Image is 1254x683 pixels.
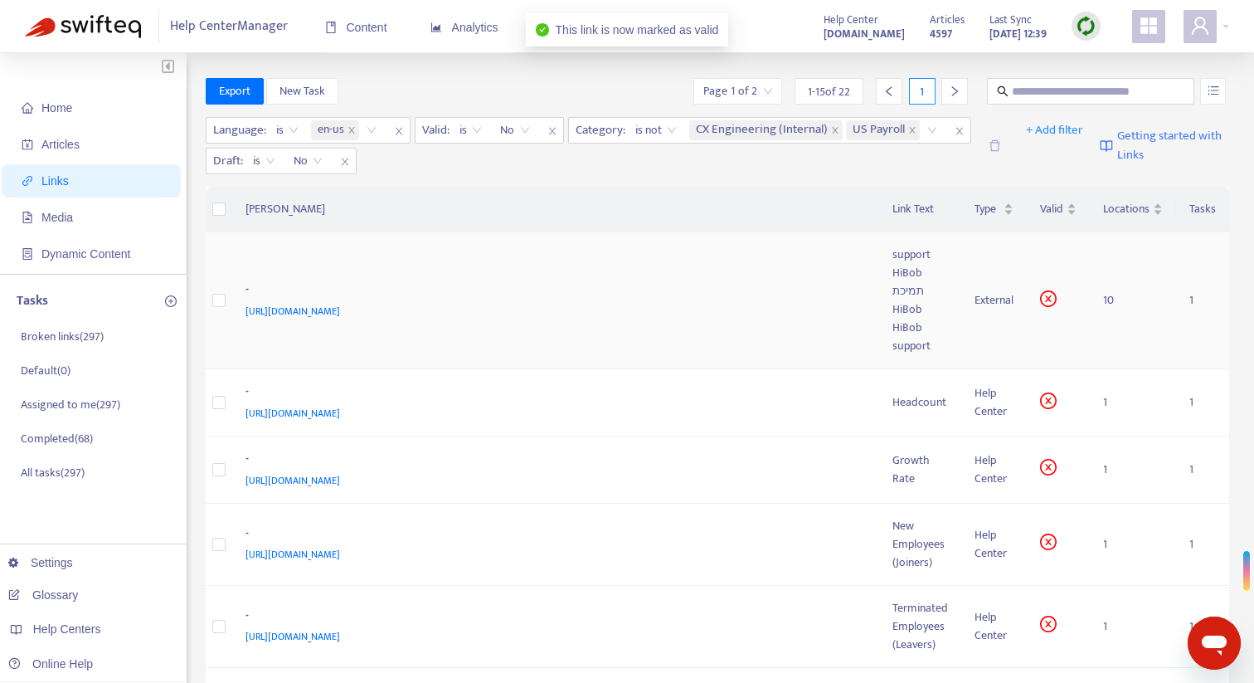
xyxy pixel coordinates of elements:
span: delete [989,139,1001,152]
th: [PERSON_NAME] [232,187,880,232]
div: 1 [909,78,936,105]
p: All tasks ( 297 ) [21,464,85,481]
span: Type [975,200,1000,218]
span: Articles [930,11,965,29]
span: close-circle [1040,534,1057,550]
span: user [1190,16,1210,36]
button: Export [206,78,264,105]
span: [URL][DOMAIN_NAME] [245,405,340,422]
span: Valid : [416,118,452,143]
td: 1 [1176,369,1229,437]
p: Tasks [17,291,48,311]
span: Export [219,82,250,100]
span: Category : [569,118,628,143]
span: Links [41,174,69,188]
span: check-circle [536,23,549,37]
p: Completed ( 68 ) [21,430,93,447]
span: Help Center [824,11,878,29]
span: container [22,248,33,260]
span: CX Engineering (Internal) [689,120,843,140]
div: Headcount [892,393,948,412]
span: close [908,126,916,134]
button: New Task [266,78,338,105]
img: image-link [1100,139,1113,153]
span: area-chart [430,22,442,33]
span: en-us [311,120,359,140]
span: is not [635,118,677,143]
span: [URL][DOMAIN_NAME] [245,303,340,320]
span: link [22,175,33,187]
div: Help Center [975,608,1013,645]
div: HiBob support [892,319,948,355]
div: support HiBob [892,246,948,282]
span: is [459,118,482,143]
span: [URL][DOMAIN_NAME] [245,472,340,489]
div: Help Center [975,451,1013,488]
button: + Add filter [1013,117,1096,144]
td: 1 [1090,369,1176,437]
span: This link is now marked as valid [556,23,719,37]
span: account-book [22,139,33,150]
span: close-circle [1040,459,1057,476]
div: תמיכת HiBob [892,282,948,319]
span: is [253,149,275,173]
span: No [500,118,530,143]
span: Locations [1103,200,1149,218]
span: [URL][DOMAIN_NAME] [245,628,340,645]
a: [DOMAIN_NAME] [824,24,905,43]
span: Draft : [207,149,245,173]
th: Tasks [1176,187,1229,232]
span: Home [41,101,72,115]
span: appstore [1139,16,1159,36]
p: Assigned to me ( 297 ) [21,396,120,413]
td: 1 [1176,437,1229,504]
span: close-circle [1040,616,1057,632]
div: Terminated Employees (Leavers) [892,599,948,654]
div: - [245,450,860,471]
span: Language : [207,118,269,143]
img: sync.dc5367851b00ba804db3.png [1076,16,1096,37]
th: Link Text [879,187,961,232]
span: search [997,85,1009,97]
span: close-circle [1040,393,1057,409]
span: No [294,149,323,173]
span: Analytics [430,21,498,34]
span: plus-circle [165,295,177,307]
span: New Task [279,82,325,100]
strong: [DATE] 12:39 [989,25,1047,43]
span: CX Engineering (Internal) [696,120,828,140]
strong: [DOMAIN_NAME] [824,25,905,43]
td: 1 [1176,586,1229,668]
strong: 4597 [930,25,952,43]
div: - [245,607,860,628]
th: Valid [1027,187,1090,232]
div: New Employees (Joiners) [892,517,948,572]
span: is [276,118,299,143]
span: US Payroll [846,120,920,140]
span: book [325,22,337,33]
span: + Add filter [1026,120,1083,140]
a: Getting started with Links [1100,117,1229,174]
span: 1 - 15 of 22 [808,83,850,100]
span: Articles [41,138,80,151]
span: left [883,85,895,97]
a: Settings [8,556,73,569]
div: Help Center [975,526,1013,563]
span: close [334,152,356,172]
iframe: Button to launch messaging window, conversation in progress [1188,617,1241,670]
span: close [388,121,410,141]
span: Help Center Manager [170,11,288,42]
span: Content [325,21,387,34]
span: Getting started with Links [1117,127,1229,164]
a: Glossary [8,588,78,602]
span: unordered-list [1208,85,1219,96]
span: close [348,126,356,134]
span: close [949,121,970,141]
span: close [831,126,839,134]
span: [URL][DOMAIN_NAME] [245,546,340,563]
span: right [949,85,960,97]
span: close-circle [1040,290,1057,307]
div: - [245,383,860,404]
td: 1 [1090,586,1176,668]
p: Broken links ( 297 ) [21,328,104,345]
